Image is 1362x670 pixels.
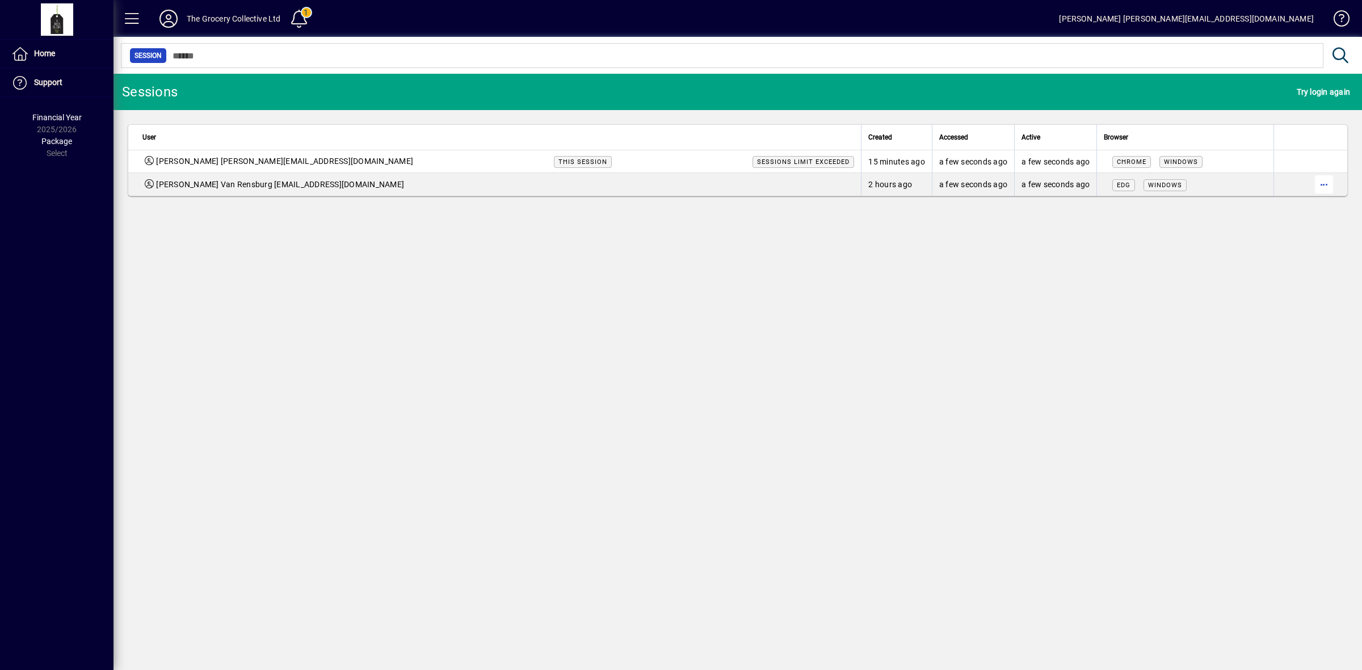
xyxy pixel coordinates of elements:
td: a few seconds ago [932,173,1014,196]
span: This session [558,158,607,166]
span: Support [34,78,62,87]
td: 15 minutes ago [861,150,932,173]
span: Edg [1117,182,1130,189]
div: The Grocery Collective Ltd [187,10,281,28]
div: Sessions [122,83,178,101]
td: a few seconds ago [1014,150,1096,173]
span: Windows [1148,182,1182,189]
span: Financial Year [32,113,82,122]
div: Mozilla/5.0 (Windows NT 10.0; Win64; x64) AppleWebKit/537.36 (KHTML, like Gecko) Chrome/140.0.0.0... [1104,179,1267,191]
a: Knowledge Base [1325,2,1348,39]
span: Browser [1104,131,1128,144]
a: Home [6,40,113,68]
span: [PERSON_NAME] [PERSON_NAME][EMAIL_ADDRESS][DOMAIN_NAME] [156,155,413,167]
span: User [142,131,156,144]
span: Home [34,49,55,58]
span: Sessions limit exceeded [757,158,850,166]
div: [PERSON_NAME] [PERSON_NAME][EMAIL_ADDRESS][DOMAIN_NAME] [1059,10,1314,28]
td: 2 hours ago [861,173,932,196]
button: More options [1315,175,1333,193]
span: Session [134,50,162,61]
span: Created [868,131,892,144]
span: Windows [1164,158,1198,166]
span: Chrome [1117,158,1146,166]
td: a few seconds ago [1014,173,1096,196]
span: Try login again [1297,83,1350,101]
button: Try login again [1294,82,1353,102]
span: Accessed [939,131,968,144]
span: Active [1021,131,1040,144]
a: Support [6,69,113,97]
td: a few seconds ago [932,150,1014,173]
div: Mozilla/5.0 (Windows NT 10.0; Win64; x64) AppleWebKit/537.36 (KHTML, like Gecko) Chrome/140.0.0.0... [1104,155,1267,167]
span: [PERSON_NAME] Van Rensburg [EMAIL_ADDRESS][DOMAIN_NAME] [156,179,404,190]
span: Package [41,137,72,146]
button: Profile [150,9,187,29]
